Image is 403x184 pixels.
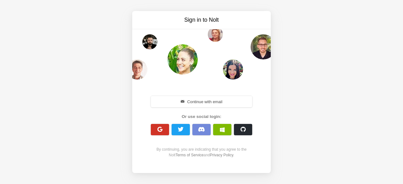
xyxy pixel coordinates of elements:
div: Or use social login: [147,114,256,120]
a: Terms of Service [175,153,203,157]
div: By continuing, you are indicating that you agree to the Nolt and . [147,147,256,158]
a: Privacy Policy [210,153,233,157]
button: Continue with email [151,96,252,107]
h3: Sign in to Nolt [149,16,254,24]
